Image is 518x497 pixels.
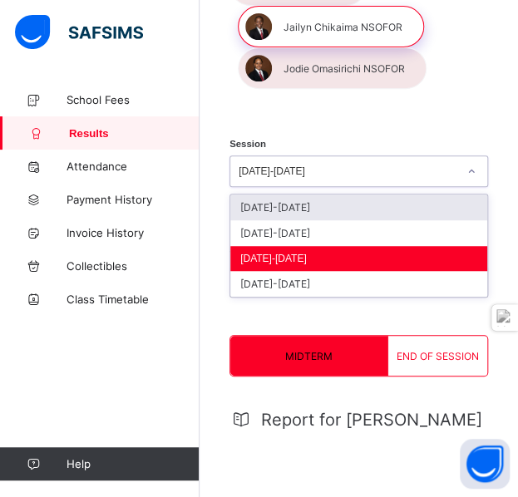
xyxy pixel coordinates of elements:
span: Attendance [67,160,200,173]
span: Session [229,139,266,149]
span: Help [67,457,199,470]
span: Collectibles [67,259,200,273]
span: END OF SESSION [397,350,479,362]
img: safsims [15,15,143,50]
span: Report for [PERSON_NAME] [261,410,482,430]
div: [DATE]-[DATE] [230,271,487,297]
span: School Fees [67,93,200,106]
span: MIDTERM [285,350,333,362]
span: Payment History [67,193,200,206]
span: Class Timetable [67,293,200,306]
div: [DATE]-[DATE] [230,194,487,220]
button: Open asap [460,439,510,489]
div: [DATE]-[DATE] [230,246,487,271]
div: [DATE]-[DATE] [230,220,487,246]
div: [DATE]-[DATE] [239,165,457,177]
span: Invoice History [67,226,200,239]
span: Results [69,127,200,140]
